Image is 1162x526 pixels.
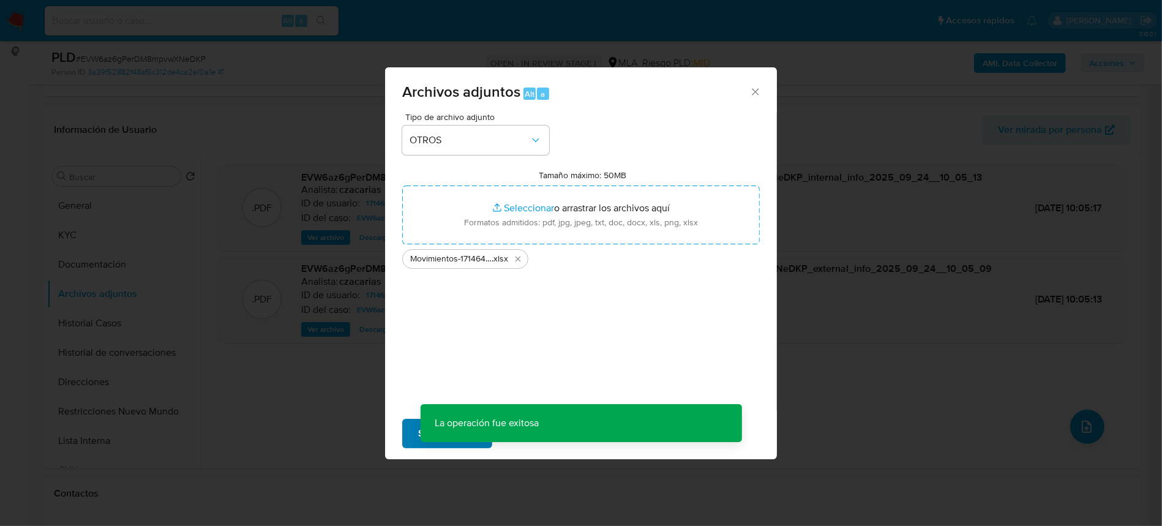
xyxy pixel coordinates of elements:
span: Movimientos-171464721 [410,253,492,265]
p: La operación fue exitosa [421,404,554,442]
span: Tipo de archivo adjunto [405,113,552,121]
button: OTROS [402,126,549,155]
span: Subir archivo [418,420,476,447]
span: .xlsx [492,253,508,265]
button: Eliminar Movimientos-171464721.xlsx [511,252,525,266]
button: Cerrar [749,86,760,97]
label: Tamaño máximo: 50MB [539,170,627,181]
button: Subir archivo [402,419,492,448]
span: a [541,88,545,100]
ul: Archivos seleccionados [402,244,760,269]
span: Archivos adjuntos [402,81,520,102]
span: Cancelar [513,420,553,447]
span: Alt [525,88,534,100]
span: OTROS [410,134,530,146]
